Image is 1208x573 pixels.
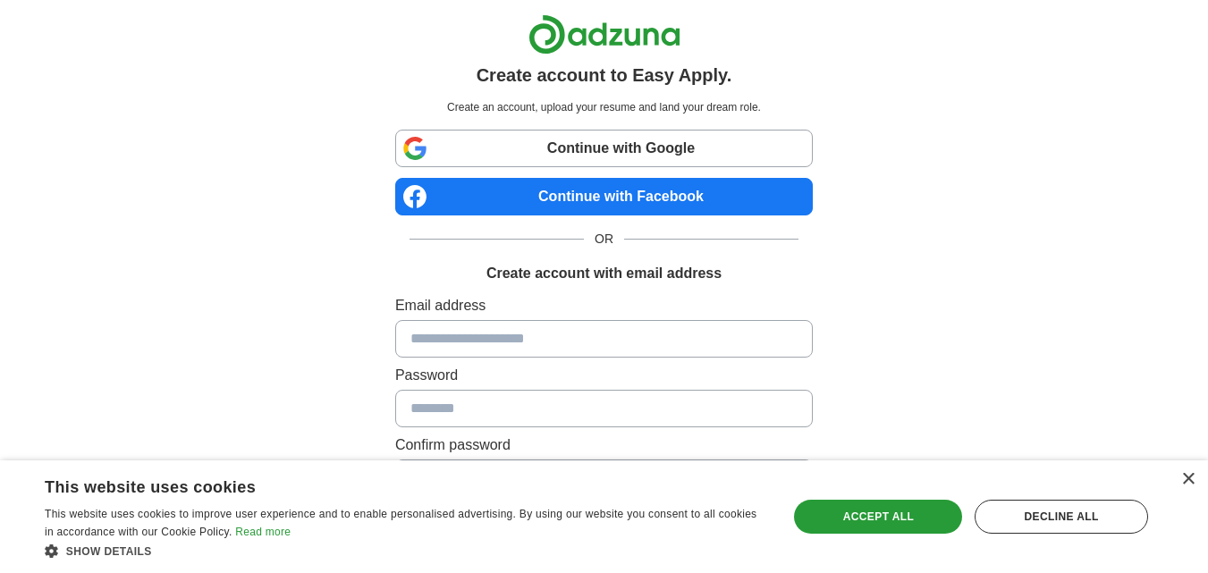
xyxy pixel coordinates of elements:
span: This website uses cookies to improve user experience and to enable personalised advertising. By u... [45,508,756,538]
div: This website uses cookies [45,471,722,498]
div: Decline all [975,500,1148,534]
label: Password [395,365,813,386]
img: Adzuna logo [528,14,680,55]
p: Create an account, upload your resume and land your dream role. [399,99,809,115]
span: Show details [66,545,152,558]
a: Read more, opens a new window [235,526,291,538]
div: Show details [45,542,766,560]
div: Close [1181,473,1195,486]
a: Continue with Facebook [395,178,813,215]
a: Continue with Google [395,130,813,167]
div: Accept all [794,500,962,534]
h1: Create account to Easy Apply. [477,62,732,88]
span: OR [584,230,624,249]
h1: Create account with email address [486,263,722,284]
label: Confirm password [395,434,813,456]
label: Email address [395,295,813,316]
